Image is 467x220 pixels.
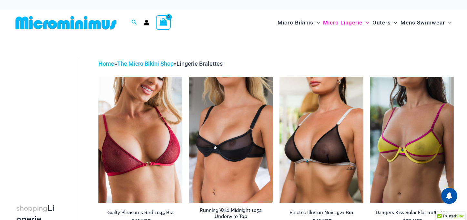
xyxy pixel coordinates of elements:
h2: Guilty Pleasures Red 1045 Bra [98,210,182,216]
iframe: TrustedSite Certified [16,54,74,183]
img: Dangers Kiss Solar Flair 1060 Bra 01 [370,77,454,203]
span: Menu Toggle [391,14,397,31]
a: Account icon link [144,20,149,25]
a: The Micro Bikini Shop [117,60,174,67]
span: Lingerie Bralettes [177,60,223,67]
a: OutersMenu ToggleMenu Toggle [371,13,399,33]
a: Guilty Pleasures Red 1045 Bra [98,210,182,218]
a: View Shopping Cart, empty [156,15,171,30]
span: Menu Toggle [362,14,369,31]
h2: Dangers Kiss Solar Flair 1060 Bra [370,210,454,216]
img: Running Wild Midnight 1052 Top 01 [189,77,273,203]
span: Mens Swimwear [401,14,445,31]
a: Guilty Pleasures Red 1045 Bra 01Guilty Pleasures Red 1045 Bra 02Guilty Pleasures Red 1045 Bra 02 [98,77,182,203]
h2: Running Wild Midnight 1052 Underwire Top [189,207,273,219]
a: Dangers Kiss Solar Flair 1060 Bra 01Dangers Kiss Solar Flair 1060 Bra 02Dangers Kiss Solar Flair ... [370,77,454,203]
span: Menu Toggle [313,14,320,31]
a: Electric Illusion Noir 1521 Bra [279,210,363,218]
span: » » [98,60,223,67]
span: Outers [372,14,391,31]
a: Mens SwimwearMenu ToggleMenu Toggle [399,13,453,33]
img: Electric Illusion Noir 1521 Bra 01 [279,77,363,203]
a: Micro BikinisMenu ToggleMenu Toggle [276,13,321,33]
a: Running Wild Midnight 1052 Top 01Running Wild Midnight 1052 Top 6052 Bottom 06Running Wild Midnig... [189,77,273,203]
a: Dangers Kiss Solar Flair 1060 Bra [370,210,454,218]
a: Home [98,60,114,67]
a: Electric Illusion Noir 1521 Bra 01Electric Illusion Noir 1521 Bra 682 Thong 07Electric Illusion N... [279,77,363,203]
span: shopping [16,204,47,212]
nav: Site Navigation [275,12,454,33]
h2: Electric Illusion Noir 1521 Bra [279,210,363,216]
img: Guilty Pleasures Red 1045 Bra 01 [98,77,182,203]
span: Micro Lingerie [323,14,362,31]
span: Menu Toggle [445,14,452,31]
span: Micro Bikinis [278,14,313,31]
a: Micro LingerieMenu ToggleMenu Toggle [321,13,371,33]
img: MM SHOP LOGO FLAT [13,15,119,30]
a: Search icon link [131,19,137,27]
